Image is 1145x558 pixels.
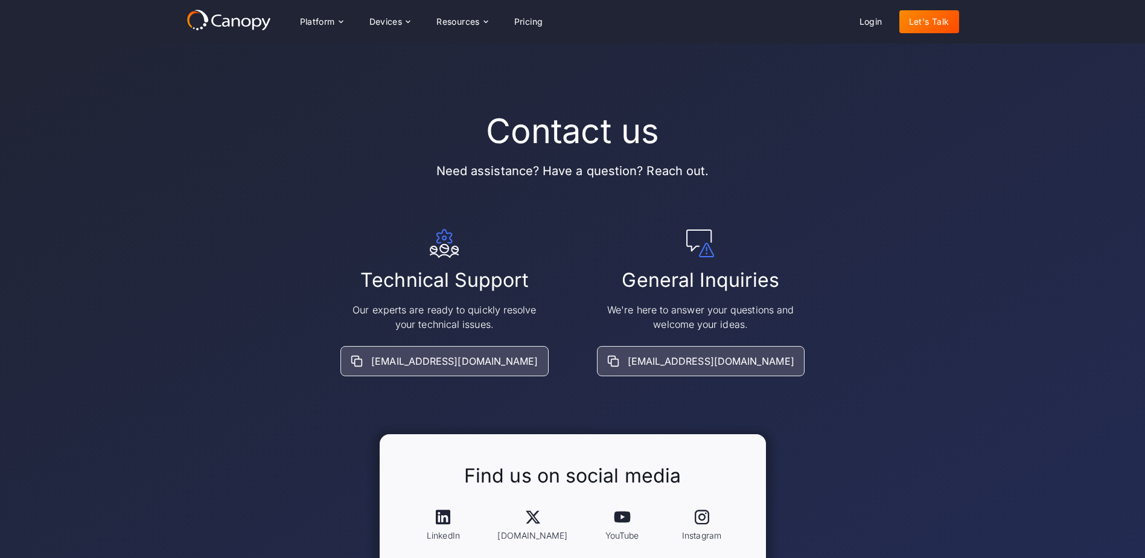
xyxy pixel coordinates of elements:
a: LinkedIn [409,498,479,551]
div: Devices [369,18,403,26]
h2: Technical Support [360,268,528,293]
h2: General Inquiries [622,268,779,293]
div: [DOMAIN_NAME] [497,529,567,542]
a: [DOMAIN_NAME] [488,498,577,551]
div: [EMAIL_ADDRESS][DOMAIN_NAME] [371,354,538,368]
div: LinkedIn [427,529,460,542]
h2: Find us on social media [464,463,681,489]
a: YouTube [587,498,657,551]
h1: Contact us [486,111,659,152]
a: Instagram [667,498,737,551]
div: Platform [300,18,335,26]
a: Let's Talk [899,10,959,33]
div: Platform [290,10,352,34]
p: Our experts are ready to quickly resolve your technical issues. [348,303,541,332]
div: Instagram [682,529,721,542]
div: Devices [360,10,420,34]
p: We're here to answer your questions and welcome your ideas. [604,303,797,332]
a: Pricing [505,10,553,33]
div: Resources [427,10,497,34]
p: Need assistance? Have a question? Reach out. [436,161,709,181]
a: Login [850,10,892,33]
div: [EMAIL_ADDRESS][DOMAIN_NAME] [628,354,794,368]
div: YouTube [605,529,639,542]
div: Resources [436,18,480,26]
